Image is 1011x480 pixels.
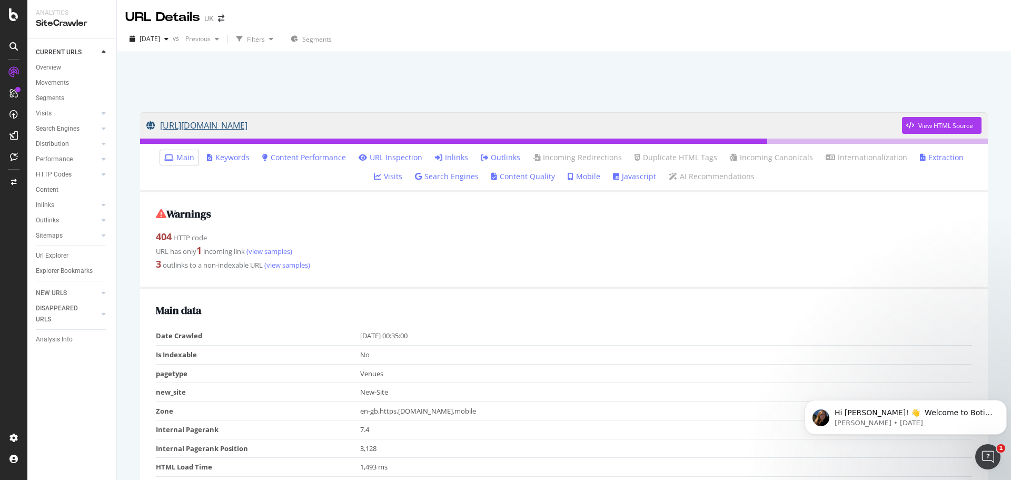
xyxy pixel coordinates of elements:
[359,152,422,163] a: URL Inspection
[286,31,336,47] button: Segments
[360,420,973,439] td: 7.4
[156,230,972,244] div: HTTP code
[36,108,98,119] a: Visits
[360,327,973,345] td: [DATE] 00:35:00
[36,47,98,58] a: CURRENT URLS
[156,401,360,420] td: Zone
[360,439,973,458] td: 3,128
[36,77,69,89] div: Movements
[146,112,902,139] a: [URL][DOMAIN_NAME]
[360,401,973,420] td: en-gb,https,[DOMAIN_NAME],mobile
[156,208,972,220] h2: Warnings
[360,364,973,383] td: Venues
[232,31,277,47] button: Filters
[156,258,161,270] strong: 3
[568,171,600,182] a: Mobile
[36,200,54,211] div: Inlinks
[156,230,172,243] strong: 404
[613,171,656,182] a: Javascript
[156,420,360,439] td: Internal Pagerank
[826,152,907,163] a: Internationalization
[156,345,360,364] td: Is Indexable
[204,13,214,24] div: UK
[263,260,310,270] a: (view samples)
[36,215,98,226] a: Outlinks
[156,458,360,477] td: HTML Load Time
[491,171,555,182] a: Content Quality
[902,117,982,134] button: View HTML Source
[533,152,622,163] a: Incoming Redirections
[36,139,69,150] div: Distribution
[36,200,98,211] a: Inlinks
[36,93,64,104] div: Segments
[36,230,98,241] a: Sitemaps
[156,439,360,458] td: Internal Pagerank Position
[36,123,98,134] a: Search Engines
[247,35,265,44] div: Filters
[36,62,109,73] a: Overview
[918,121,973,130] div: View HTML Source
[156,364,360,383] td: pagetype
[181,31,223,47] button: Previous
[36,154,98,165] a: Performance
[36,62,61,73] div: Overview
[36,169,98,180] a: HTTP Codes
[36,250,109,261] a: Url Explorer
[36,17,108,30] div: SiteCrawler
[36,184,109,195] a: Content
[36,334,73,345] div: Analysis Info
[635,152,717,163] a: Duplicate HTML Tags
[481,152,520,163] a: Outlinks
[156,244,972,258] div: URL has only incoming link
[415,171,479,182] a: Search Engines
[997,444,1005,453] span: 1
[164,152,194,163] a: Main
[36,266,109,277] a: Explorer Bookmarks
[156,258,972,271] div: outlinks to a non-indexable URL
[920,152,964,163] a: Extraction
[36,169,72,180] div: HTTP Codes
[360,458,973,477] td: 1,493 ms
[360,345,973,364] td: No
[36,139,98,150] a: Distribution
[36,47,82,58] div: CURRENT URLS
[36,288,98,299] a: NEW URLS
[302,35,332,44] span: Segments
[156,383,360,402] td: new_site
[36,334,109,345] a: Analysis Info
[196,244,202,257] strong: 1
[360,383,973,402] td: New-Site
[36,154,73,165] div: Performance
[374,171,402,182] a: Visits
[245,247,292,256] a: (view samples)
[36,77,109,89] a: Movements
[218,15,224,22] div: arrow-right-arrow-left
[730,152,813,163] a: Incoming Canonicals
[36,250,68,261] div: Url Explorer
[800,378,1011,452] iframe: Intercom notifications message
[156,327,360,345] td: Date Crawled
[156,305,972,316] h2: Main data
[36,288,67,299] div: NEW URLS
[36,230,63,241] div: Sitemaps
[140,34,160,43] span: 2025 Sep. 20th
[36,215,59,226] div: Outlinks
[36,8,108,17] div: Analytics
[36,266,93,277] div: Explorer Bookmarks
[669,171,755,182] a: AI Recommendations
[435,152,468,163] a: Inlinks
[36,184,58,195] div: Content
[36,108,52,119] div: Visits
[207,152,250,163] a: Keywords
[125,8,200,26] div: URL Details
[36,123,80,134] div: Search Engines
[262,152,346,163] a: Content Performance
[125,31,173,47] button: [DATE]
[36,303,98,325] a: DISAPPEARED URLS
[975,444,1000,469] iframe: Intercom live chat
[36,303,89,325] div: DISAPPEARED URLS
